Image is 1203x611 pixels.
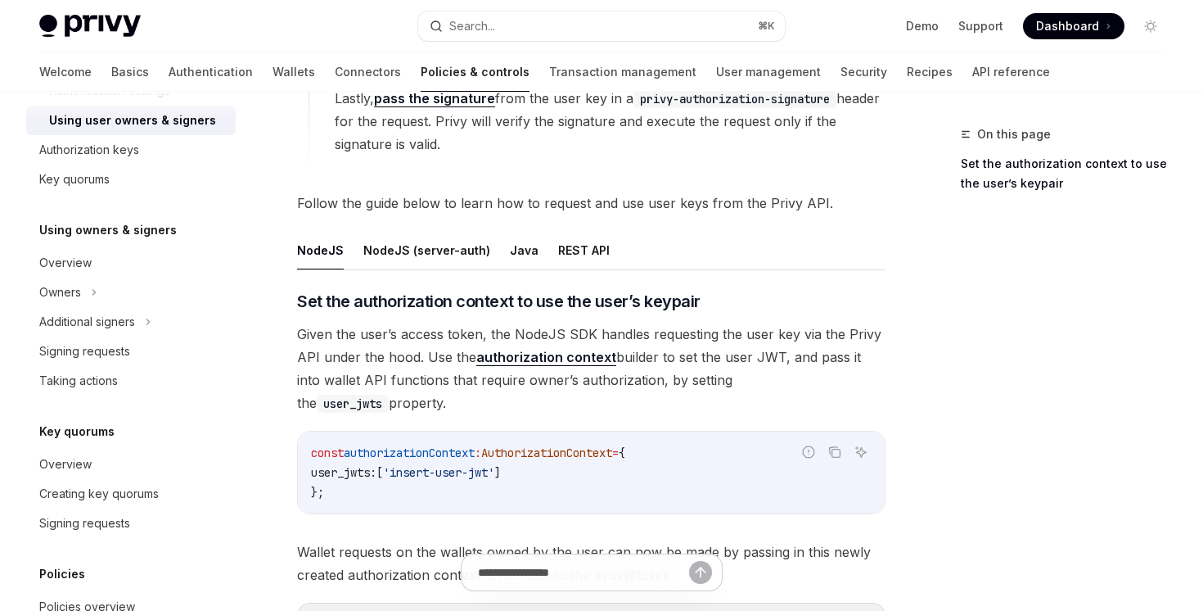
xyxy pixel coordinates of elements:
[689,561,712,584] button: Send message
[39,484,159,504] div: Creating key quorums
[612,446,619,460] span: =
[311,465,376,480] span: user_jwts:
[558,231,610,269] button: REST API
[169,52,253,92] a: Authentication
[798,441,819,463] button: Report incorrect code
[39,342,130,361] div: Signing requests
[26,509,236,538] a: Signing requests
[311,485,324,500] span: };
[476,349,616,366] a: authorization context
[26,450,236,479] a: Overview
[39,140,139,160] div: Authorization keys
[421,52,529,92] a: Policies & controls
[26,165,236,194] a: Key quorums
[907,52,953,92] a: Recipes
[633,90,836,108] code: privy-authorization-signature
[311,446,344,460] span: const
[49,111,216,130] div: Using user owners & signers
[297,323,885,414] span: Given the user’s access token, the NodeJS SDK handles requesting the user key via the Privy API u...
[958,18,1003,34] a: Support
[297,290,701,313] span: Set the authorization context to use the user’s keypair
[1036,18,1099,34] span: Dashboard
[363,231,490,269] button: NodeJS (server-auth)
[850,441,872,463] button: Ask AI
[39,312,135,332] div: Additional signers
[335,52,401,92] a: Connectors
[26,106,236,135] a: Using user owners & signers
[1138,13,1164,39] button: Toggle dark mode
[449,16,495,36] div: Search...
[376,465,383,480] span: [
[26,135,236,165] a: Authorization keys
[39,283,81,302] div: Owners
[961,151,1177,197] a: Set the authorization context to use the user’s keypair
[824,441,845,463] button: Copy the contents from the code block
[26,479,236,509] a: Creating key quorums
[39,564,85,584] h5: Policies
[475,446,481,460] span: :
[335,87,885,156] span: Lastly, from the user key in a header for the request. Privy will verify the signature and execut...
[494,465,501,480] span: ]
[418,11,784,41] button: Search...⌘K
[374,90,495,107] a: pass the signature
[39,514,130,533] div: Signing requests
[39,15,141,38] img: light logo
[273,52,315,92] a: Wallets
[39,52,92,92] a: Welcome
[26,337,236,366] a: Signing requests
[510,231,538,269] button: Java
[297,541,885,586] span: Wallet requests on the wallets owned by the user can now be made by passing in this newly created...
[39,371,118,391] div: Taking actions
[906,18,939,34] a: Demo
[977,124,1051,144] span: On this page
[344,446,475,460] span: authorizationContext
[39,455,92,474] div: Overview
[297,231,344,269] button: NodeJS
[840,52,887,92] a: Security
[39,170,110,189] div: Key quorums
[111,52,149,92] a: Basics
[716,52,821,92] a: User management
[383,465,494,480] span: 'insert-user-jwt'
[619,446,625,460] span: {
[481,446,612,460] span: AuthorizationContext
[26,366,236,396] a: Taking actions
[758,20,775,33] span: ⌘ K
[39,220,177,240] h5: Using owners & signers
[972,52,1050,92] a: API reference
[26,248,236,278] a: Overview
[549,52,696,92] a: Transaction management
[39,253,92,273] div: Overview
[39,422,115,441] h5: Key quorums
[317,395,389,413] code: user_jwts
[297,192,885,215] span: Follow the guide below to learn how to request and use user keys from the Privy API.
[1023,13,1124,39] a: Dashboard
